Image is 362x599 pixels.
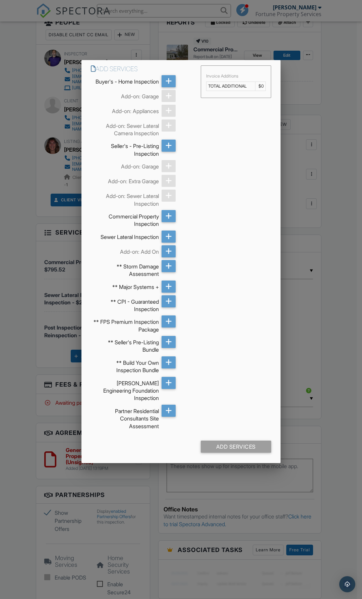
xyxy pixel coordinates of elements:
[91,75,159,85] div: Buyer's - Home Inspection
[206,82,255,91] td: TOTAL ADDITIONAL
[91,90,159,100] div: Add-on: Garage
[339,576,355,592] div: Open Intercom Messenger
[91,245,159,255] div: Add-on: Add On
[91,295,159,313] div: ** CPI - Guaranteed Inspection
[91,105,159,115] div: Add-on: Appliances
[201,441,271,453] div: Add Services
[91,377,159,402] div: [PERSON_NAME] Engineering Foundation Inspection
[91,65,193,72] h6: Add Services
[91,281,159,291] div: ** Major Systems +
[91,175,159,185] div: Add-on: Extra Garage
[91,405,159,430] div: Partner Residential Consultants Site Assessment
[206,73,266,79] div: Invoice Additions
[91,160,159,170] div: Add-on: Garage
[91,231,159,241] div: Sewer Lateral Inspection
[91,336,159,354] div: ** Seller's Pre-Listing Bundle
[91,315,159,333] div: ** FPS Premium Inspection Package
[91,140,159,157] div: Seller's - Pre-Listing Inspection
[91,260,159,278] div: ** Storm Damage Assessment
[91,210,159,228] div: Commercial Property Inspection
[91,356,159,374] div: ** Build Your Own Inspection Bundle
[91,190,159,207] div: Add-on: Sewer Lateral Inspection
[91,119,159,137] div: Add-on: Sewer Lateral Camera Inspection
[255,82,265,91] td: $0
